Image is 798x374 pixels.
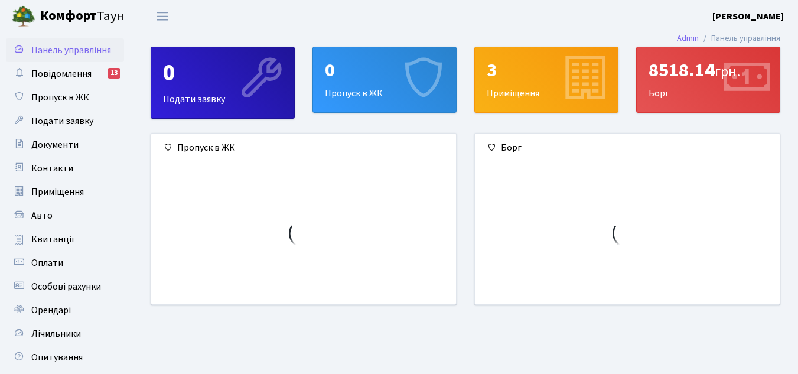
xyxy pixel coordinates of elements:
[475,47,618,112] div: Приміщення
[649,59,768,82] div: 8518.14
[12,5,35,28] img: logo.png
[6,157,124,180] a: Контакти
[325,59,444,82] div: 0
[487,59,606,82] div: 3
[474,47,618,113] a: 3Приміщення
[712,10,784,23] b: [PERSON_NAME]
[312,47,457,113] a: 0Пропуск в ЖК
[313,47,456,112] div: Пропуск в ЖК
[659,26,798,51] nav: breadcrumb
[31,44,111,57] span: Панель управління
[31,233,74,246] span: Квитанції
[163,59,282,87] div: 0
[6,86,124,109] a: Пропуск в ЖК
[108,68,120,79] div: 13
[6,38,124,62] a: Панель управління
[31,67,92,80] span: Повідомлення
[31,256,63,269] span: Оплати
[6,62,124,86] a: Повідомлення13
[31,186,84,199] span: Приміщення
[31,91,89,104] span: Пропуск в ЖК
[6,275,124,298] a: Особові рахунки
[6,204,124,227] a: Авто
[637,47,780,112] div: Борг
[6,109,124,133] a: Подати заявку
[712,9,784,24] a: [PERSON_NAME]
[40,6,124,27] span: Таун
[151,47,294,118] div: Подати заявку
[31,351,83,364] span: Опитування
[715,61,740,82] span: грн.
[31,115,93,128] span: Подати заявку
[475,134,780,162] div: Борг
[148,6,177,26] button: Переключити навігацію
[6,298,124,322] a: Орендарі
[31,327,81,340] span: Лічильники
[699,32,780,45] li: Панель управління
[151,134,456,162] div: Пропуск в ЖК
[40,6,97,25] b: Комфорт
[6,346,124,369] a: Опитування
[31,304,71,317] span: Орендарі
[6,133,124,157] a: Документи
[6,251,124,275] a: Оплати
[31,280,101,293] span: Особові рахунки
[31,162,73,175] span: Контакти
[151,47,295,119] a: 0Подати заявку
[31,138,79,151] span: Документи
[6,227,124,251] a: Квитанції
[6,180,124,204] a: Приміщення
[31,209,53,222] span: Авто
[677,32,699,44] a: Admin
[6,322,124,346] a: Лічильники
